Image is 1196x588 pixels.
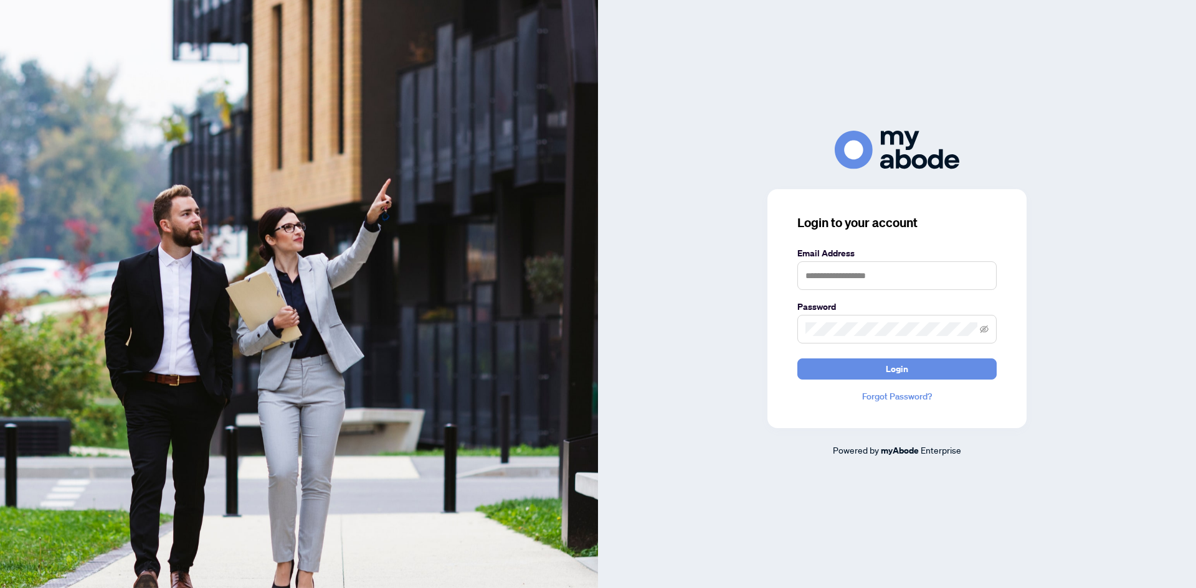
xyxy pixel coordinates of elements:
a: myAbode [881,444,919,457]
span: Login [886,359,908,379]
button: Login [797,358,997,380]
label: Password [797,300,997,314]
span: Enterprise [921,444,961,455]
img: ma-logo [835,131,959,169]
a: Forgot Password? [797,390,997,403]
span: eye-invisible [980,325,989,334]
span: Powered by [833,444,879,455]
h3: Login to your account [797,214,997,231]
label: Email Address [797,246,997,260]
